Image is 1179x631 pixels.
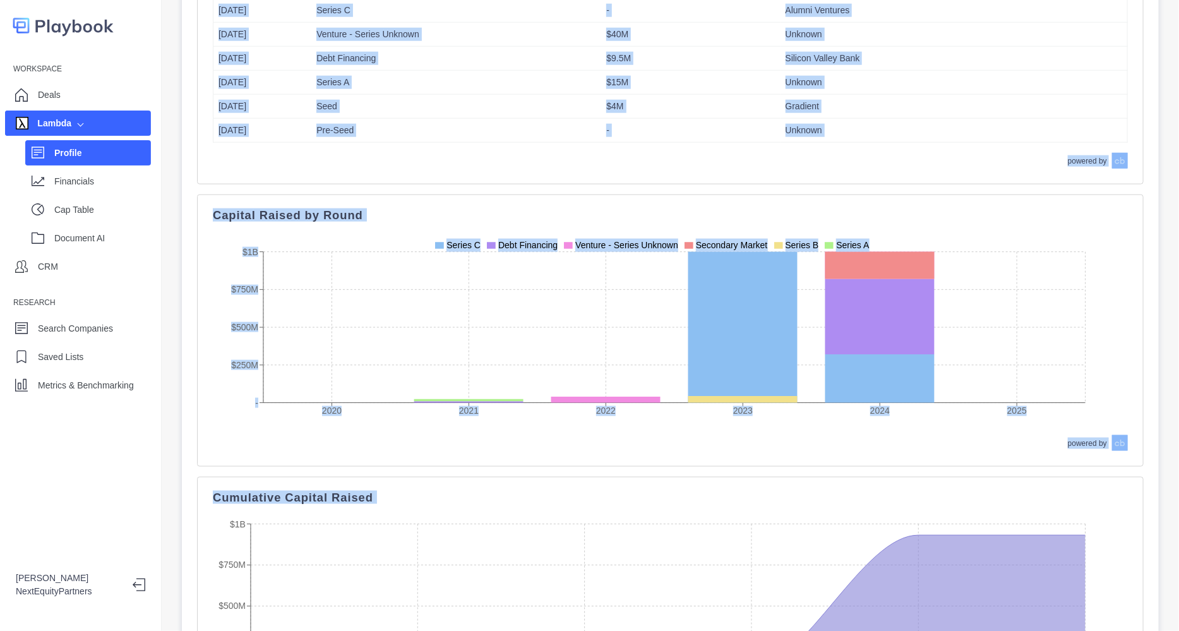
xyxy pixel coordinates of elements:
[446,240,481,250] span: Series C
[1068,438,1107,449] p: powered by
[601,95,780,119] td: $4M
[38,260,58,273] p: CRM
[16,572,123,585] p: [PERSON_NAME]
[38,351,83,364] p: Saved Lists
[601,71,780,95] td: $15M
[54,147,151,160] p: Profile
[781,119,1128,143] td: Unknown
[1068,155,1107,167] p: powered by
[16,117,28,129] img: company image
[601,47,780,71] td: $9.5M
[54,203,151,217] p: Cap Table
[781,71,1128,95] td: Unknown
[213,23,312,47] td: [DATE]
[322,406,342,416] tspan: 2020
[786,240,819,250] span: Series B
[231,285,258,295] tspan: $750M
[781,23,1128,47] td: Unknown
[213,493,1128,503] p: Cumulative Capital Raised
[696,240,768,250] span: Secondary Market
[311,95,601,119] td: Seed
[870,406,890,416] tspan: 2024
[1112,435,1128,451] img: crunchbase-logo
[213,210,1128,220] p: Capital Raised by Round
[54,175,151,188] p: Financials
[255,398,258,408] tspan: -
[836,240,869,250] span: Series A
[1007,406,1027,416] tspan: 2025
[781,95,1128,119] td: Gradient
[231,360,258,370] tspan: $250M
[16,585,123,598] p: NextEquityPartners
[498,240,558,250] span: Debt Financing
[213,95,312,119] td: [DATE]
[459,406,479,416] tspan: 2021
[213,71,312,95] td: [DATE]
[575,240,678,250] span: Venture - Series Unknown
[311,47,601,71] td: Debt Financing
[38,322,113,335] p: Search Companies
[311,23,601,47] td: Venture - Series Unknown
[601,119,780,143] td: -
[54,232,151,245] p: Document AI
[218,560,246,570] tspan: $750M
[38,88,61,102] p: Deals
[596,406,616,416] tspan: 2022
[230,519,246,529] tspan: $1B
[601,23,780,47] td: $40M
[16,117,71,130] div: Lambda
[733,406,753,416] tspan: 2023
[311,119,601,143] td: Pre-Seed
[781,47,1128,71] td: Silicon Valley Bank
[1112,153,1128,169] img: crunchbase-logo
[311,71,601,95] td: Series A
[242,247,258,257] tspan: $1B
[231,322,258,332] tspan: $500M
[38,379,134,392] p: Metrics & Benchmarking
[213,119,312,143] td: [DATE]
[213,47,312,71] td: [DATE]
[218,601,246,611] tspan: $500M
[13,13,114,39] img: logo-colored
